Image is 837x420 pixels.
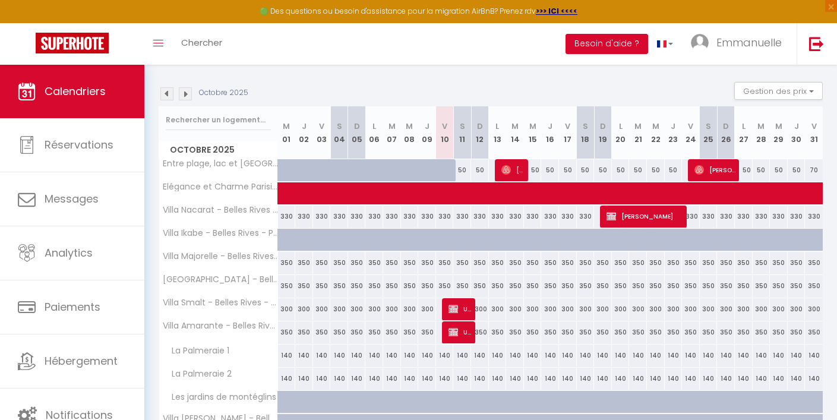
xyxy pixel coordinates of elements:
[559,252,577,274] div: 350
[313,345,331,367] div: 140
[788,345,806,367] div: 140
[401,368,419,390] div: 140
[161,229,280,238] span: Villa Ikabe - Belles Rives - Piscine et vue mer
[348,345,366,367] div: 140
[313,106,331,159] th: 03
[453,206,471,228] div: 330
[524,321,542,343] div: 350
[477,121,483,132] abbr: D
[770,345,788,367] div: 140
[166,109,271,131] input: Rechercher un logement...
[524,206,542,228] div: 330
[577,159,595,181] div: 50
[594,275,612,297] div: 350
[700,298,718,320] div: 300
[600,121,606,132] abbr: D
[471,106,489,159] th: 12
[700,106,718,159] th: 25
[717,298,735,320] div: 300
[489,206,507,228] div: 330
[594,298,612,320] div: 300
[161,275,280,284] span: [GEOGRAPHIC_DATA] - Belles Rives - Piscine Privée
[565,121,570,132] abbr: V
[489,321,507,343] div: 350
[652,121,659,132] abbr: M
[577,321,595,343] div: 350
[313,252,331,274] div: 350
[295,252,313,274] div: 350
[348,252,366,274] div: 350
[161,182,280,191] span: Elégance et Charme Parisiens
[383,298,401,320] div: 300
[365,206,383,228] div: 330
[161,159,280,168] span: Entre plage, lac et [GEOGRAPHIC_DATA]
[691,34,709,52] img: ...
[401,321,419,343] div: 350
[566,34,648,54] button: Besoin d'aide ?
[612,298,630,320] div: 300
[283,121,290,132] abbr: M
[577,206,595,228] div: 330
[295,298,313,320] div: 300
[612,275,630,297] div: 350
[278,106,296,159] th: 01
[629,275,647,297] div: 350
[278,206,296,228] div: 330
[278,321,296,343] div: 350
[619,121,623,132] abbr: L
[559,106,577,159] th: 17
[607,205,684,228] span: [PERSON_NAME]
[524,159,542,181] div: 50
[418,298,436,320] div: 300
[448,321,472,343] span: UNAVAILABLE
[770,321,788,343] div: 350
[805,298,823,320] div: 300
[36,33,109,53] img: Super Booking
[717,252,735,274] div: 350
[460,121,465,132] abbr: S
[735,206,753,228] div: 330
[665,252,683,274] div: 350
[717,206,735,228] div: 330
[506,206,524,228] div: 330
[665,345,683,367] div: 140
[348,368,366,390] div: 140
[401,206,419,228] div: 330
[716,35,782,50] span: Emmanuelle
[278,298,296,320] div: 300
[471,206,489,228] div: 330
[172,23,231,65] a: Chercher
[735,298,753,320] div: 300
[199,87,248,99] p: Octobre 2025
[278,368,296,390] div: 140
[682,206,700,228] div: 330
[717,321,735,343] div: 350
[506,106,524,159] th: 14
[471,345,489,367] div: 140
[717,106,735,159] th: 26
[788,252,806,274] div: 350
[805,275,823,297] div: 350
[524,345,542,367] div: 140
[436,206,454,228] div: 330
[742,121,746,132] abbr: L
[753,275,770,297] div: 350
[682,345,700,367] div: 140
[295,368,313,390] div: 140
[365,275,383,297] div: 350
[365,106,383,159] th: 06
[365,345,383,367] div: 140
[383,252,401,274] div: 350
[665,275,683,297] div: 350
[682,275,700,297] div: 350
[735,275,753,297] div: 350
[541,345,559,367] div: 140
[330,298,348,320] div: 300
[770,252,788,274] div: 350
[471,298,489,320] div: 300
[541,159,559,181] div: 50
[45,245,93,260] span: Analytics
[647,159,665,181] div: 50
[794,121,799,132] abbr: J
[682,23,797,65] a: ... Emmanuelle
